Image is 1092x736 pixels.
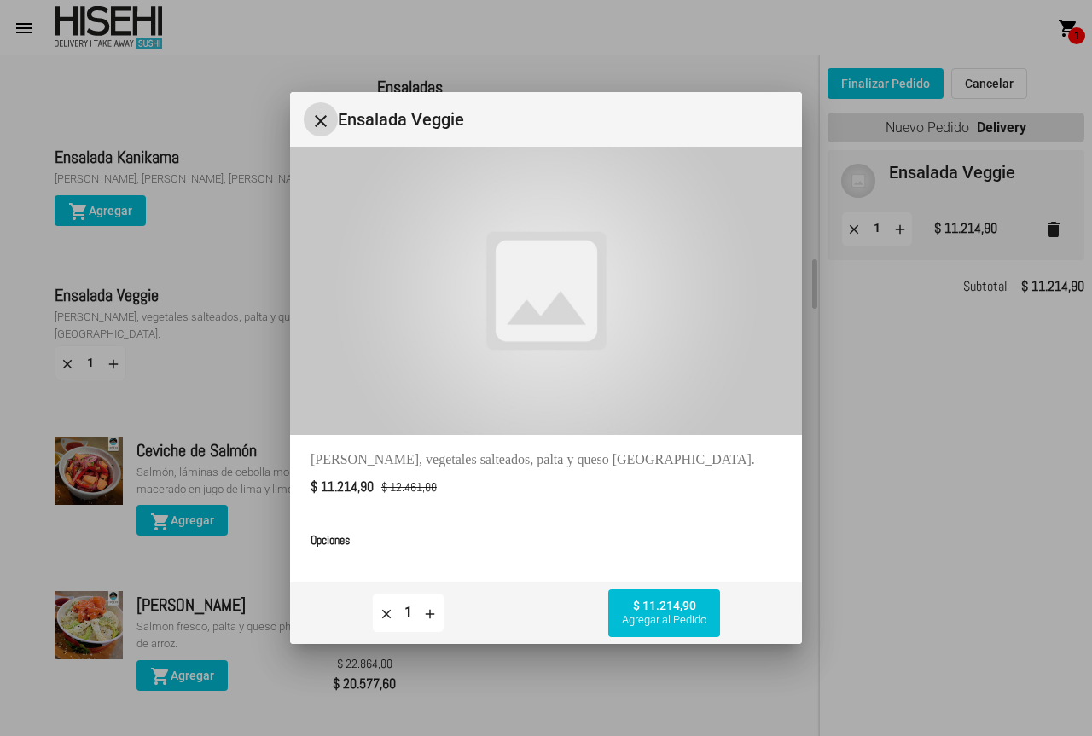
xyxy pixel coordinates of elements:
[311,111,331,131] mat-icon: Cerrar
[422,606,438,621] mat-icon: add
[338,106,788,133] span: Ensalada Veggie
[381,479,437,495] span: $ 12.461,00
[608,589,720,637] button: $ 11.214,90Agregar al Pedido
[379,606,394,621] mat-icon: clear
[311,452,781,467] div: [PERSON_NAME], vegetales salteados, palta y queso [GEOGRAPHIC_DATA].
[622,599,706,628] span: $ 11.214,90
[311,531,781,548] h3: Opciones
[304,102,338,136] button: Cerrar
[290,147,802,435] img: 07c47add-75b0-4ce5-9aba-194f44787723.jpg
[311,478,374,495] span: $ 11.214,90
[622,613,706,627] span: Agregar al Pedido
